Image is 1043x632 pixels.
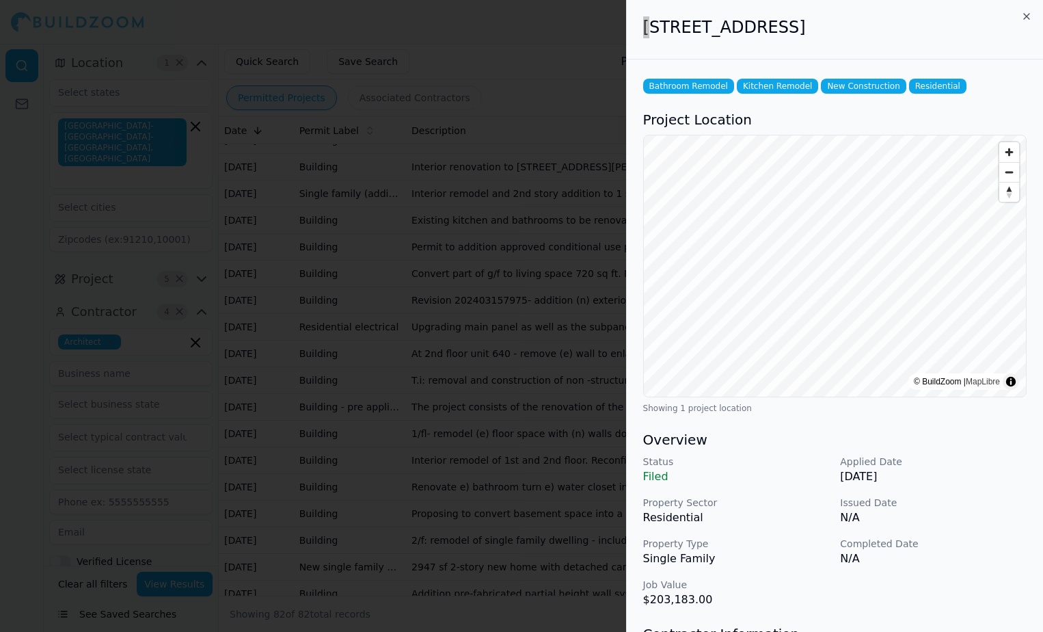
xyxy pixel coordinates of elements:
p: Property Type [643,537,830,551]
span: Bathroom Remodel [643,79,734,94]
div: Showing 1 project location [643,403,1027,414]
canvas: Map [644,135,1026,397]
p: Job Value [643,578,830,592]
h3: Overview [643,430,1027,449]
p: Issued Date [840,496,1027,510]
p: Applied Date [840,455,1027,469]
p: $203,183.00 [643,592,830,608]
h3: Project Location [643,110,1027,129]
p: N/A [840,551,1027,567]
span: Residential [909,79,966,94]
div: © BuildZoom | [914,375,1000,389]
p: Filed [643,469,830,485]
h2: [STREET_ADDRESS] [643,16,1027,38]
button: Zoom out [999,162,1019,182]
span: Kitchen Remodel [737,79,818,94]
p: [DATE] [840,469,1027,485]
p: Residential [643,510,830,526]
p: Property Sector [643,496,830,510]
button: Zoom in [999,142,1019,162]
span: New Construction [821,79,906,94]
button: Reset bearing to north [999,182,1019,202]
p: Completed Date [840,537,1027,551]
p: N/A [840,510,1027,526]
p: Status [643,455,830,469]
summary: Toggle attribution [1003,373,1019,390]
a: MapLibre [966,377,1000,386]
p: Single Family [643,551,830,567]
